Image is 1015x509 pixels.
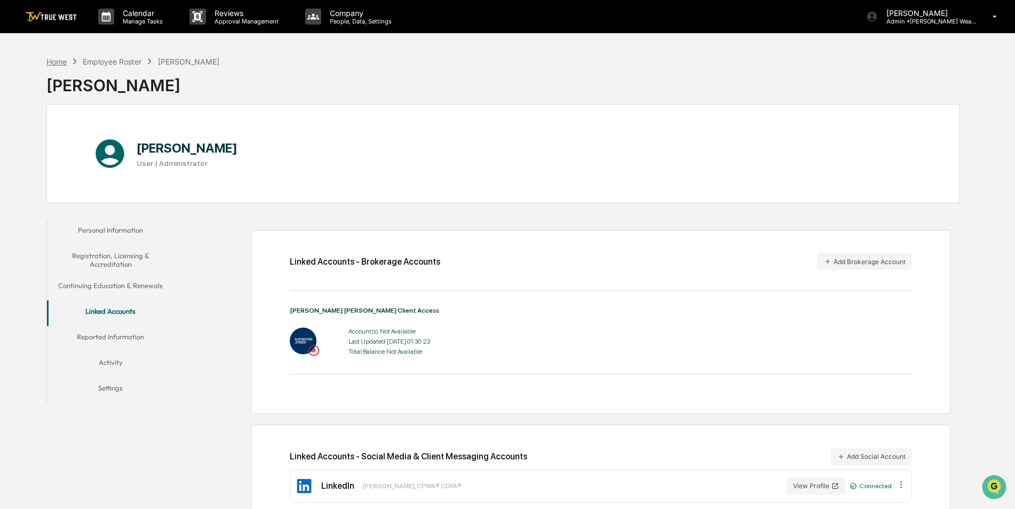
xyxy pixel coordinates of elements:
p: Company [321,9,397,18]
div: [PERSON_NAME] [158,57,219,66]
button: Settings [47,377,175,403]
div: 🔎 [11,156,19,164]
a: 🖐️Preclearance [6,130,73,149]
button: View Profile [787,478,845,495]
span: Attestations [88,134,132,145]
a: 🗄️Attestations [73,130,137,149]
img: 1746055101610-c473b297-6a78-478c-a979-82029cc54cd1 [11,82,30,101]
button: Activity [47,352,175,377]
span: Preclearance [21,134,69,145]
div: Employee Roster [83,57,141,66]
button: Reported Information [47,326,175,352]
p: How can we help? [11,22,194,39]
div: Start new chat [36,82,175,92]
p: Reviews [206,9,284,18]
img: Login Required [308,345,319,356]
iframe: Open customer support [981,474,1010,503]
div: Home [46,57,67,66]
a: 🔎Data Lookup [6,150,72,170]
div: Total Balance: Not Available [348,348,430,355]
div: Linked Accounts - Social Media & Client Messaging Accounts [290,448,912,465]
div: Last Updated: [DATE] 01:30:23 [348,338,430,345]
div: Account(s): Not Available [348,328,430,335]
p: Manage Tasks [114,18,168,25]
div: We're available if you need us! [36,92,135,101]
button: Continuing Education & Renewals [47,275,175,300]
div: 🗄️ [77,136,86,144]
h3: User | Administrator [137,159,237,168]
p: Admin • [PERSON_NAME] Wealth [878,18,977,25]
button: Start new chat [181,85,194,98]
button: Linked Accounts [47,300,175,326]
h1: [PERSON_NAME] [137,140,237,156]
a: Powered byPylon [75,180,129,189]
div: secondary tabs example [47,219,175,403]
p: People, Data, Settings [321,18,397,25]
img: logo [26,12,77,22]
div: [PERSON_NAME] [PERSON_NAME] Client Access [290,307,912,314]
p: Calendar [114,9,168,18]
div: Linked Accounts - Brokerage Accounts [290,257,440,267]
div: [PERSON_NAME], CPWA® CDFA® [363,482,462,490]
button: Add Social Account [831,448,912,465]
div: 🖐️ [11,136,19,144]
span: Pylon [106,181,129,189]
button: Registration, Licensing & Accreditation [47,245,175,275]
span: Data Lookup [21,155,67,165]
button: Personal Information [47,219,175,245]
p: [PERSON_NAME] [878,9,977,18]
div: Connected [850,482,892,490]
img: LinkedIn Icon [296,478,313,495]
div: [PERSON_NAME] [46,67,219,95]
p: Approval Management [206,18,284,25]
img: Raymond James Client Access - Login Required [290,328,316,354]
button: Add Brokerage Account [818,253,912,270]
div: LinkedIn [321,481,354,491]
